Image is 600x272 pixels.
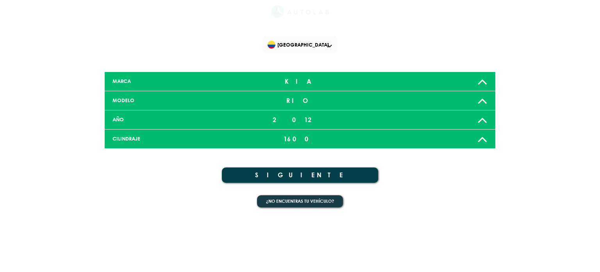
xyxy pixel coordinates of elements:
[105,110,495,130] a: AÑO 2012
[105,130,495,149] a: CILINDRAJE 1600
[236,131,364,147] div: 1600
[268,41,275,49] img: Flag of COLOMBIA
[105,91,495,110] a: MODELO RIO
[105,72,495,91] a: MARCA KIA
[107,97,236,104] div: MODELO
[222,168,378,183] button: SIGUIENTE
[107,116,236,123] div: AÑO
[236,74,364,89] div: KIA
[107,77,236,85] div: MARCA
[236,93,364,108] div: RIO
[236,112,364,128] div: 2012
[268,39,334,50] span: [GEOGRAPHIC_DATA]
[257,195,343,207] button: ¿No encuentras tu vehículo?
[271,7,329,15] a: Link al sitio de autolab
[262,36,337,53] div: Flag of COLOMBIA[GEOGRAPHIC_DATA]
[107,135,236,142] div: CILINDRAJE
